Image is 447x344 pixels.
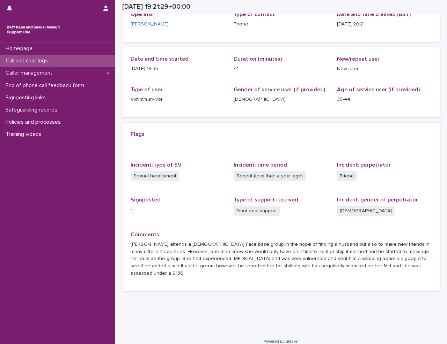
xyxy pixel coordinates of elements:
p: - [131,140,432,148]
span: New/repeat user [337,56,380,62]
p: End of phone call feedback form [3,82,90,89]
p: Phone [234,21,328,28]
p: [PERSON_NAME] attends a [DEMOGRAPHIC_DATA] Face base group in the hope of finding a husband but a... [131,241,432,277]
p: Homepage [3,45,38,52]
span: Type of user [131,87,163,92]
span: Type of contact [234,12,275,17]
a: Powered By Stacker [263,339,299,343]
h2: [DATE] 19:21:29+00:00 [122,3,190,11]
span: Comments [131,232,159,237]
span: Date and time started [131,56,189,62]
p: Training videos [3,131,47,138]
p: New user [337,65,432,72]
a: [PERSON_NAME] [131,21,169,28]
p: [DATE] 19:35 [131,65,225,72]
span: Gender of service user (if provided) [234,87,325,92]
p: Caller management [3,70,58,76]
p: [DEMOGRAPHIC_DATA] [234,96,328,103]
p: Victim/survivor [131,96,225,103]
p: Call and chat logs [3,58,53,64]
span: Signposted [131,197,161,202]
span: Friend [337,171,357,181]
span: [DEMOGRAPHIC_DATA] [337,206,395,216]
span: Incident: time period [234,162,287,168]
span: Type of support received [234,197,298,202]
span: Date and time created (BST) [337,12,411,17]
span: Incident: type of SV [131,162,182,168]
img: rhQMoQhaT3yELyF149Cw [6,23,61,37]
p: 35-44 [337,96,432,103]
p: 41 [234,65,328,72]
p: Signposting links [3,94,51,101]
p: [DATE] 20:21 [337,21,432,28]
span: Operator [131,12,154,17]
span: Age of service user (if provided) [337,87,420,92]
span: Duration (minutes) [234,56,282,62]
span: Incident: gender of perpetrator [337,197,418,202]
p: Safeguarding records [3,107,63,113]
span: Emotional support [234,206,280,216]
span: Incident: perpetrator [337,162,391,168]
p: - [131,206,225,213]
span: Flags [131,131,145,137]
p: Policies and processes [3,119,66,125]
span: Recent (less than a year ago) [234,171,306,181]
span: Sexual harassment [131,171,179,181]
